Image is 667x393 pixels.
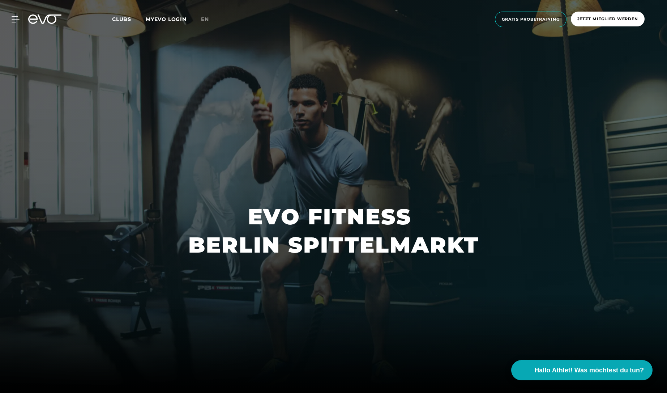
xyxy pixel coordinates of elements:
[188,203,479,259] h1: EVO FITNESS BERLIN SPITTELMARKT
[502,16,560,22] span: Gratis Probetraining
[112,16,131,22] span: Clubs
[493,12,569,27] a: Gratis Probetraining
[569,12,647,27] a: Jetzt Mitglied werden
[534,365,644,375] span: Hallo Athlet! Was möchtest du tun?
[577,16,638,22] span: Jetzt Mitglied werden
[511,360,653,380] button: Hallo Athlet! Was möchtest du tun?
[201,16,209,22] span: en
[146,16,187,22] a: MYEVO LOGIN
[112,16,146,22] a: Clubs
[201,15,218,24] a: en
